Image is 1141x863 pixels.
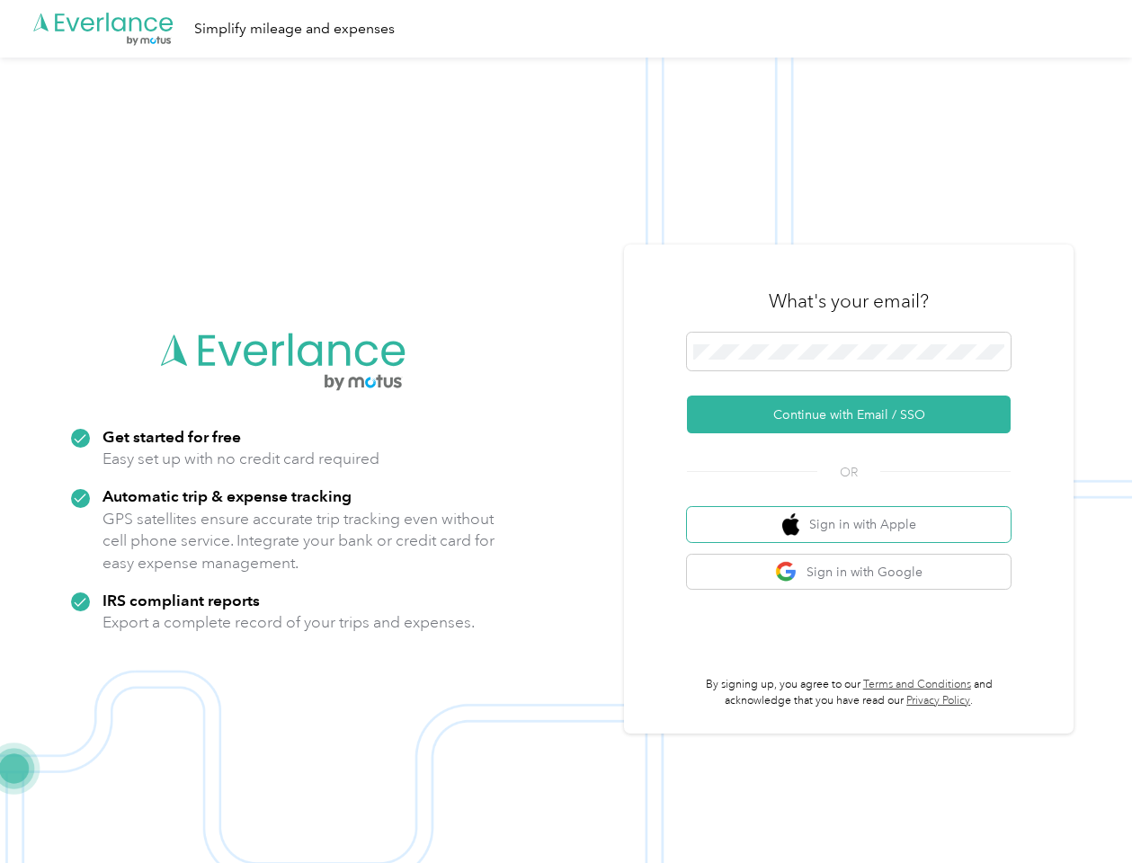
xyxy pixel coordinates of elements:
p: Easy set up with no credit card required [103,448,379,470]
p: GPS satellites ensure accurate trip tracking even without cell phone service. Integrate your bank... [103,508,495,574]
a: Terms and Conditions [863,678,971,691]
p: Export a complete record of your trips and expenses. [103,611,475,634]
strong: Automatic trip & expense tracking [103,486,352,505]
p: By signing up, you agree to our and acknowledge that you have read our . [687,677,1011,708]
button: google logoSign in with Google [687,555,1011,590]
button: apple logoSign in with Apple [687,507,1011,542]
img: google logo [775,561,798,583]
a: Privacy Policy [906,694,970,707]
img: apple logo [782,513,800,536]
strong: Get started for free [103,427,241,446]
button: Continue with Email / SSO [687,396,1011,433]
strong: IRS compliant reports [103,591,260,609]
h3: What's your email? [769,289,929,314]
div: Simplify mileage and expenses [194,18,395,40]
span: OR [817,463,880,482]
